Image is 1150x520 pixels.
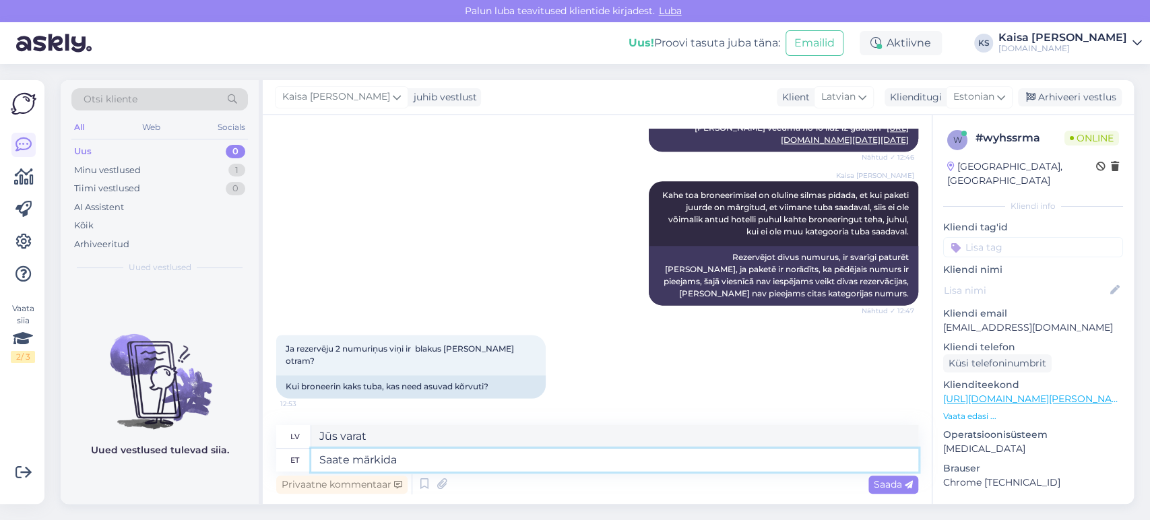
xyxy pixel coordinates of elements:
[998,43,1127,54] div: [DOMAIN_NAME]
[11,351,35,363] div: 2 / 3
[662,190,911,236] span: Kahe toa broneerimisel on oluline silmas pidada, et kui paketi juurde on märgitud, et viimane tub...
[944,283,1108,298] input: Lisa nimi
[290,425,300,448] div: lv
[821,90,856,104] span: Latvian
[74,164,141,177] div: Minu vestlused
[943,237,1123,257] input: Lisa tag
[649,246,918,305] div: Rezervējot divus numurus, ir svarīgi paturēt [PERSON_NAME], ja paketē ir norādīts, ka pēdējais nu...
[943,340,1123,354] p: Kliendi telefon
[655,5,686,17] span: Luba
[947,160,1096,188] div: [GEOGRAPHIC_DATA], [GEOGRAPHIC_DATA]
[91,443,229,457] p: Uued vestlused tulevad siia.
[280,399,331,409] span: 12:53
[129,261,191,273] span: Uued vestlused
[84,92,137,106] span: Otsi kliente
[943,442,1123,456] p: [MEDICAL_DATA]
[943,200,1123,212] div: Kliendi info
[953,135,962,145] span: w
[11,91,36,117] img: Askly Logo
[311,449,918,472] textarea: Saate märkida
[943,263,1123,277] p: Kliendi nimi
[943,410,1123,422] p: Vaata edasi ...
[629,36,654,49] b: Uus!
[74,201,124,214] div: AI Assistent
[862,306,914,316] span: Nähtud ✓ 12:47
[290,449,299,472] div: et
[286,344,516,366] span: Ja rezervēju 2 numuriņus viņi ir blakus [PERSON_NAME] otram?
[226,182,245,195] div: 0
[139,119,163,136] div: Web
[943,306,1123,321] p: Kliendi email
[61,310,259,431] img: No chats
[215,119,248,136] div: Socials
[74,219,94,232] div: Kõik
[943,354,1052,372] div: Küsi telefoninumbrit
[1064,131,1119,145] span: Online
[786,30,843,56] button: Emailid
[276,375,546,398] div: Kui broneerin kaks tuba, kas need asuvad kõrvuti?
[228,164,245,177] div: 1
[282,90,390,104] span: Kaisa [PERSON_NAME]
[885,90,942,104] div: Klienditugi
[74,145,92,158] div: Uus
[976,130,1064,146] div: # wyhssrma
[777,90,810,104] div: Klient
[943,220,1123,234] p: Kliendi tag'id
[862,152,914,162] span: Nähtud ✓ 12:46
[408,90,477,104] div: juhib vestlust
[311,425,918,448] textarea: Jūs varat
[974,34,993,53] div: KS
[943,461,1123,476] p: Brauser
[953,90,994,104] span: Estonian
[71,119,87,136] div: All
[943,476,1123,490] p: Chrome [TECHNICAL_ID]
[998,32,1142,54] a: Kaisa [PERSON_NAME][DOMAIN_NAME]
[1018,88,1122,106] div: Arhiveeri vestlus
[629,35,780,51] div: Proovi tasuta juba täna:
[11,302,35,363] div: Vaata siia
[943,321,1123,335] p: [EMAIL_ADDRESS][DOMAIN_NAME]
[74,182,140,195] div: Tiimi vestlused
[276,476,408,494] div: Privaatne kommentaar
[860,31,942,55] div: Aktiivne
[943,378,1123,392] p: Klienditeekond
[836,170,914,181] span: Kaisa [PERSON_NAME]
[874,478,913,490] span: Saada
[943,428,1123,442] p: Operatsioonisüsteem
[943,503,1123,515] div: [PERSON_NAME]
[74,238,129,251] div: Arhiveeritud
[226,145,245,158] div: 0
[998,32,1127,43] div: Kaisa [PERSON_NAME]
